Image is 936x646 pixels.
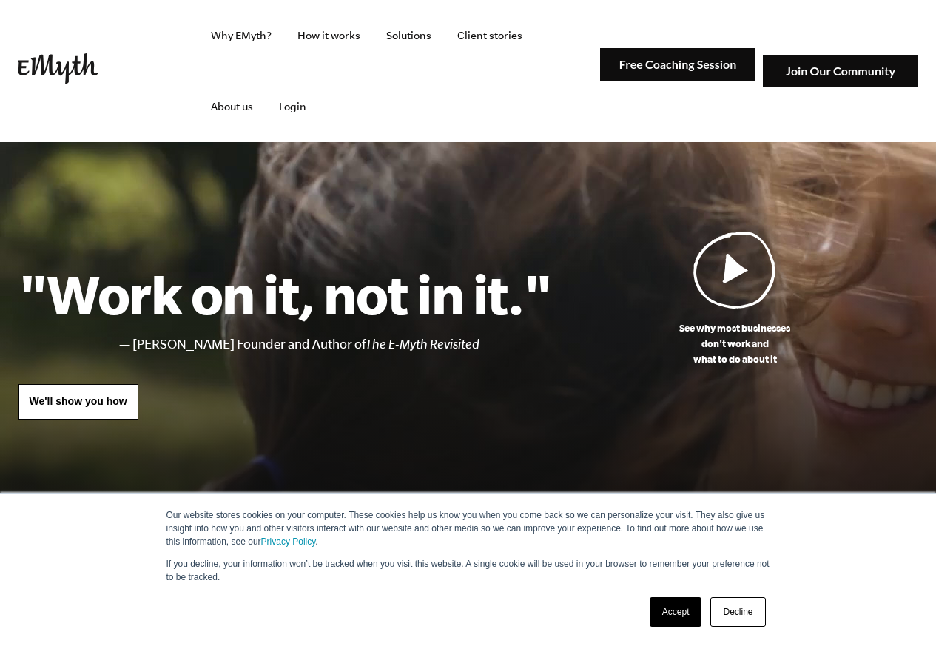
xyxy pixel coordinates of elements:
[650,597,702,627] a: Accept
[18,384,138,420] a: We'll show you how
[267,71,318,142] a: Login
[600,48,755,81] img: Free Coaching Session
[763,55,918,88] img: Join Our Community
[366,337,479,351] i: The E-Myth Revisited
[693,231,776,309] img: Play Video
[18,261,552,326] h1: "Work on it, not in it."
[30,395,127,407] span: We'll show you how
[710,597,765,627] a: Decline
[18,53,98,84] img: EMyth
[552,231,918,367] a: See why most businessesdon't work andwhat to do about it
[132,334,552,355] li: [PERSON_NAME] Founder and Author of
[552,320,918,367] p: See why most businesses don't work and what to do about it
[166,508,770,548] p: Our website stores cookies on your computer. These cookies help us know you when you come back so...
[166,557,770,584] p: If you decline, your information won’t be tracked when you visit this website. A single cookie wi...
[261,536,316,547] a: Privacy Policy
[199,71,265,142] a: About us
